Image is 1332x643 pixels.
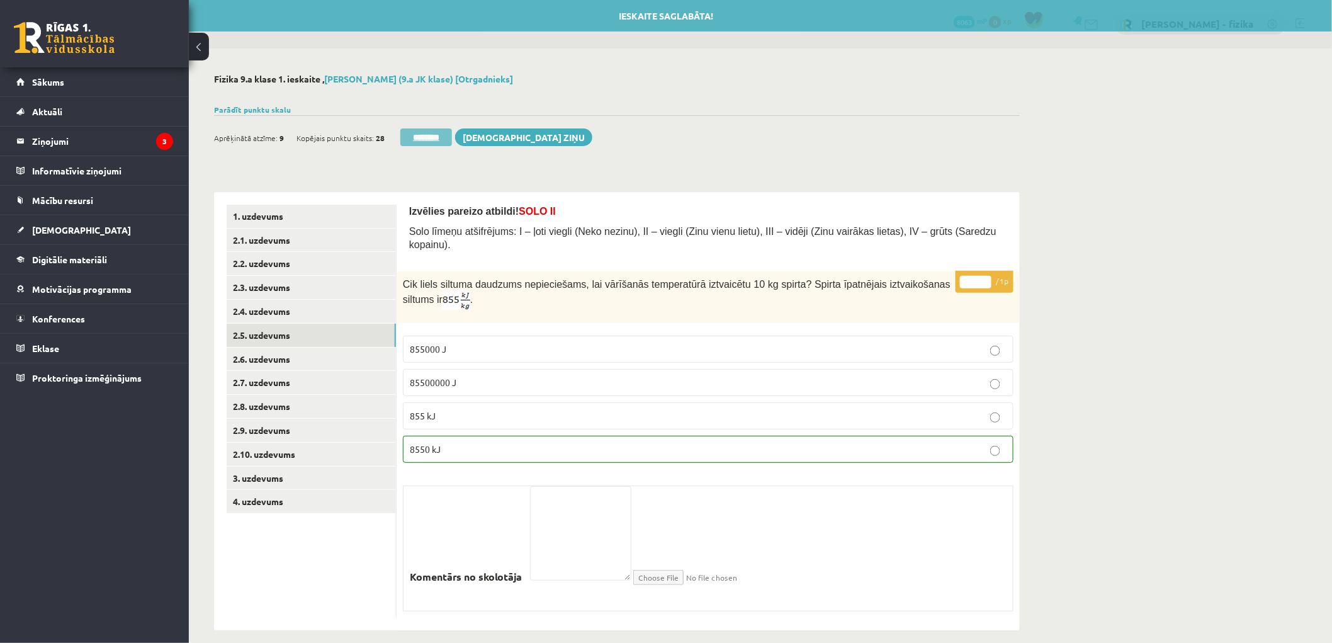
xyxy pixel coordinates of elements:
span: 855000 J [410,343,446,355]
span: SOLO II [519,206,556,217]
span: Sākums [32,76,64,88]
input: 8550 kJ [990,446,1000,456]
a: [PERSON_NAME] (9.a JK klase) [Otrgadnieks] [324,73,513,84]
span: 85500000 J [410,377,456,388]
input: 855000 J [990,346,1000,356]
a: 4. uzdevums [227,490,396,513]
span: Aktuāli [32,106,62,117]
span: . [470,294,473,305]
a: Rīgas 1. Tālmācības vidusskola [14,22,115,54]
h2: Fizika 9.a klase 1. ieskaite , [214,74,1020,84]
span: Proktoringa izmēģinājums [32,372,142,384]
a: 2.9. uzdevums [227,419,396,442]
span: 8550 kJ [410,443,441,455]
a: 2.8. uzdevums [227,395,396,418]
input: 855 kJ [990,413,1000,423]
a: Informatīvie ziņojumi [16,156,173,185]
span: Izvēlies pareizo atbildi! [409,206,556,217]
span: 9 [279,128,284,147]
a: Parādīt punktu skalu [214,105,291,115]
span: Konferences [32,313,85,324]
span: Cik liels siltuma daudzums nepieciešams, lai vārīšanās temperatūrā iztvaicētu 10 kg spirta? Spirt... [403,279,951,305]
a: 3. uzdevums [227,467,396,490]
input: 85500000 J [990,379,1000,389]
a: 2.10. uzdevums [227,443,396,466]
span: [DEMOGRAPHIC_DATA] [32,224,131,236]
p: / 1p [956,271,1013,293]
label: Komentārs no skolotāja [404,563,528,591]
i: 3 [156,133,173,150]
span: Digitālie materiāli [32,254,107,265]
legend: Informatīvie ziņojumi [32,156,173,185]
a: 2.1. uzdevums [227,229,396,252]
a: Digitālie materiāli [16,245,173,274]
span: 28 [376,128,385,147]
span: Mācību resursi [32,195,93,206]
a: Mācību resursi [16,186,173,215]
a: 2.4. uzdevums [227,300,396,323]
a: Sākums [16,67,173,96]
span: Kopējais punktu skaits: [296,128,374,147]
a: 2.5. uzdevums [227,324,396,347]
a: Konferences [16,304,173,333]
a: 2.3. uzdevums [227,276,396,299]
a: 2.6. uzdevums [227,348,396,371]
span: Solo līmeņu atšifrējums: I – ļoti viegli (Neko nezinu), II – viegli (Zinu vienu lietu), III – vid... [409,226,996,250]
span: Eklase [32,343,59,354]
a: Motivācijas programma [16,275,173,304]
img: ScLscHZhCB7qPzExfwDLqReTS3ZfYQAAAABJRU5ErkJggg== [443,290,470,310]
a: 2.7. uzdevums [227,371,396,394]
span: Aprēķinātā atzīme: [214,128,278,147]
a: Eklase [16,334,173,363]
a: Proktoringa izmēģinājums [16,363,173,392]
legend: Ziņojumi [32,127,173,156]
a: [DEMOGRAPHIC_DATA] ziņu [455,128,592,146]
span: Motivācijas programma [32,283,132,295]
a: [DEMOGRAPHIC_DATA] [16,215,173,244]
a: 1. uzdevums [227,205,396,228]
span: 855 kJ [410,410,436,421]
a: Aktuāli [16,97,173,126]
a: Ziņojumi3 [16,127,173,156]
a: 2.2. uzdevums [227,252,396,275]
